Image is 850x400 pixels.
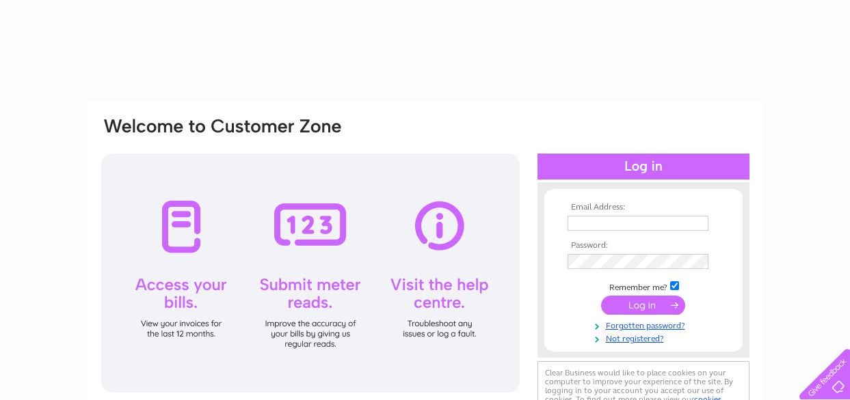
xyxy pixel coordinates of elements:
td: Remember me? [564,279,723,293]
th: Password: [564,241,723,251]
input: Submit [601,296,685,315]
th: Email Address: [564,203,723,212]
a: Forgotten password? [568,318,723,331]
a: Not registered? [568,331,723,344]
